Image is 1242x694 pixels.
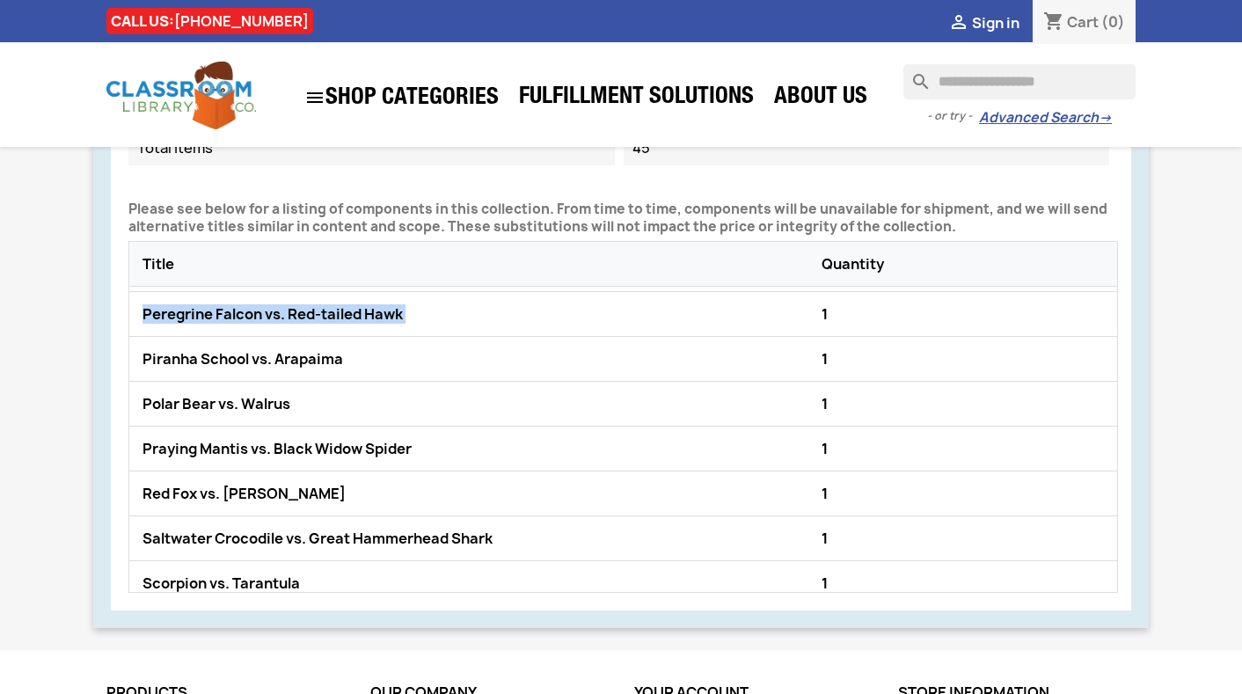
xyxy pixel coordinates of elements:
div: Praying Mantis vs. Black Widow Spider [138,435,817,462]
div: Quantity [817,251,1108,277]
img: Classroom Library Company [106,62,256,129]
div: Saltwater Crocodile vs. Great Hammerhead Shark [138,525,817,552]
div: 1 [817,346,1108,372]
dd: 45 [624,130,1110,165]
div: 1 [817,480,1108,507]
div: Red Fox vs. [PERSON_NAME] [138,480,817,507]
a: [PHONE_NUMBER] [174,11,309,31]
i: search [903,64,924,85]
span: → [1099,109,1112,127]
div: 1 [817,525,1108,552]
div: Title [138,251,817,277]
div: 1 [817,301,1108,327]
span: - or try - [927,107,979,125]
a: Fulfillment Solutions [510,81,763,116]
span: Cart [1067,12,1099,32]
div: Scorpion vs. Tarantula [138,570,817,596]
i:  [304,87,325,108]
span: Sign in [972,13,1019,33]
i: shopping_cart [1043,12,1064,33]
p: Please see below for a listing of components in this collection. From time to time, components wi... [128,201,1118,236]
div: Piranha School vs. Arapaima [138,346,817,372]
a: About Us [765,81,876,116]
a:  Sign in [948,13,1019,33]
a: SHOP CATEGORIES [296,78,508,117]
div: 1 [817,570,1108,596]
div: CALL US: [106,8,313,34]
div: Polar Bear vs. Walrus [138,391,817,417]
span: (0) [1101,12,1125,32]
dt: Total Items [128,130,615,165]
a: Advanced Search→ [979,109,1112,127]
i:  [948,13,969,34]
div: 1 [817,435,1108,462]
input: Search [903,64,1136,99]
div: Peregrine Falcon vs. Red-tailed Hawk [138,301,817,327]
div: 1 [817,391,1108,417]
